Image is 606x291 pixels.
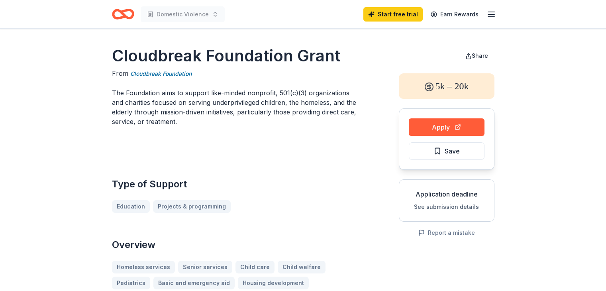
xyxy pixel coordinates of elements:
a: Start free trial [363,7,423,22]
button: Apply [409,118,484,136]
h2: Type of Support [112,178,361,191]
span: Save [445,146,460,156]
div: 5k – 20k [399,73,494,99]
p: The Foundation aims to support like-minded nonprofit, 501(c)(3) organizations and charities focus... [112,88,361,126]
a: Projects & programming [153,200,231,213]
div: From [112,69,361,79]
a: Earn Rewards [426,7,483,22]
span: Share [472,52,488,59]
h2: Overview [112,238,361,251]
div: Application deadline [406,189,488,199]
h1: Cloudbreak Foundation Grant [112,45,361,67]
button: Domestic Violence [141,6,225,22]
a: Home [112,5,134,24]
a: Cloudbreak Foundation [130,69,192,79]
button: Save [409,142,484,160]
button: Share [459,48,494,64]
a: Education [112,200,150,213]
span: Domestic Violence [157,10,209,19]
button: See submission details [414,202,479,212]
button: Report a mistake [418,228,475,238]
